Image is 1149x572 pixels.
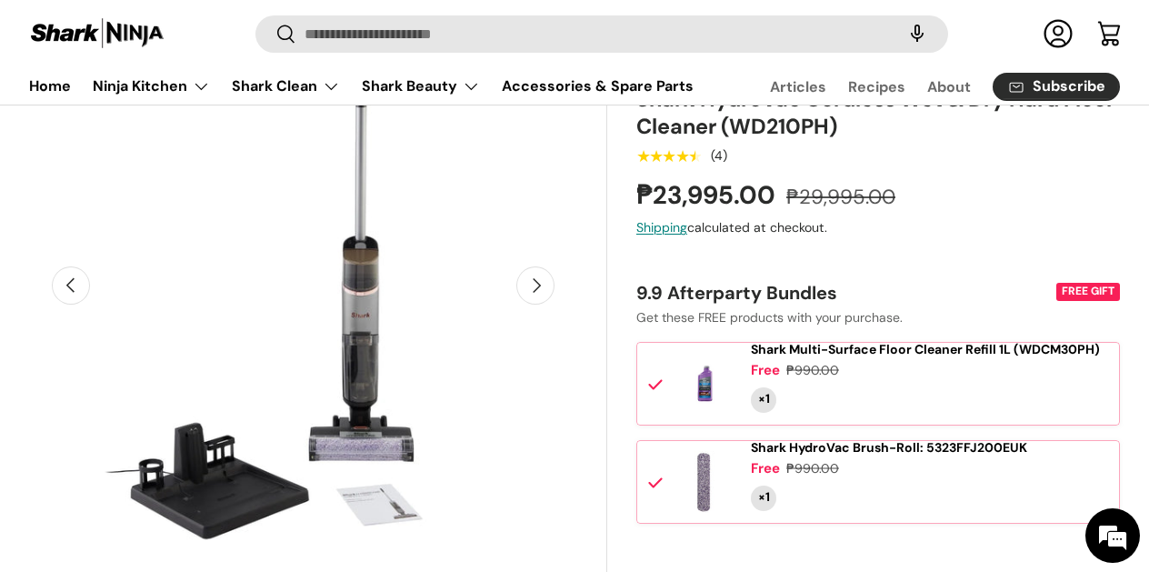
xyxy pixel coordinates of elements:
[636,147,701,166] span: ★★★★★
[95,102,305,125] div: Chat with us now
[636,179,780,212] strong: ₱23,995.00
[927,69,971,105] a: About
[770,69,826,105] a: Articles
[848,69,905,105] a: Recipes
[751,486,776,511] div: Quantity
[636,281,1053,305] div: 9.9 Afterparty Bundles
[888,15,946,55] speech-search-button: Search by voice
[751,387,776,413] div: Quantity
[993,73,1120,101] a: Subscribe
[711,149,727,163] div: (4)
[1033,80,1105,95] span: Subscribe
[636,148,701,165] div: 4.5 out of 5.0 stars
[751,341,1100,357] span: Shark Multi-Surface Floor Cleaner Refill 1L (WDCM30PH)
[29,68,71,104] a: Home
[1056,284,1120,301] div: FREE GIFT
[786,459,839,478] div: ₱990.00
[636,85,1120,141] h1: Shark HydroVac Cordless Wet & Dry Hard Floor Cleaner (WD210PH)
[221,68,351,105] summary: Shark Clean
[786,361,839,380] div: ₱990.00
[636,219,687,236] a: Shipping
[751,361,780,380] div: Free
[105,171,251,355] span: We're online!
[9,380,346,444] textarea: Type your message and hit 'Enter'
[351,68,491,105] summary: Shark Beauty
[751,440,1027,456] a: Shark HydroVac Brush-Roll: 5323FFJ200EUK
[29,68,694,105] nav: Primary
[786,184,895,210] s: ₱29,995.00
[726,68,1120,105] nav: Secondary
[82,68,221,105] summary: Ninja Kitchen
[751,439,1027,456] span: Shark HydroVac Brush-Roll: 5323FFJ200EUK
[636,218,1120,237] div: calculated at checkout.
[751,459,780,478] div: Free
[502,68,694,104] a: Accessories & Spare Parts
[298,9,342,53] div: Minimize live chat window
[751,342,1100,357] a: Shark Multi-Surface Floor Cleaner Refill 1L (WDCM30PH)
[29,16,165,52] img: Shark Ninja Philippines
[636,309,903,326] span: Get these FREE products with your purchase.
